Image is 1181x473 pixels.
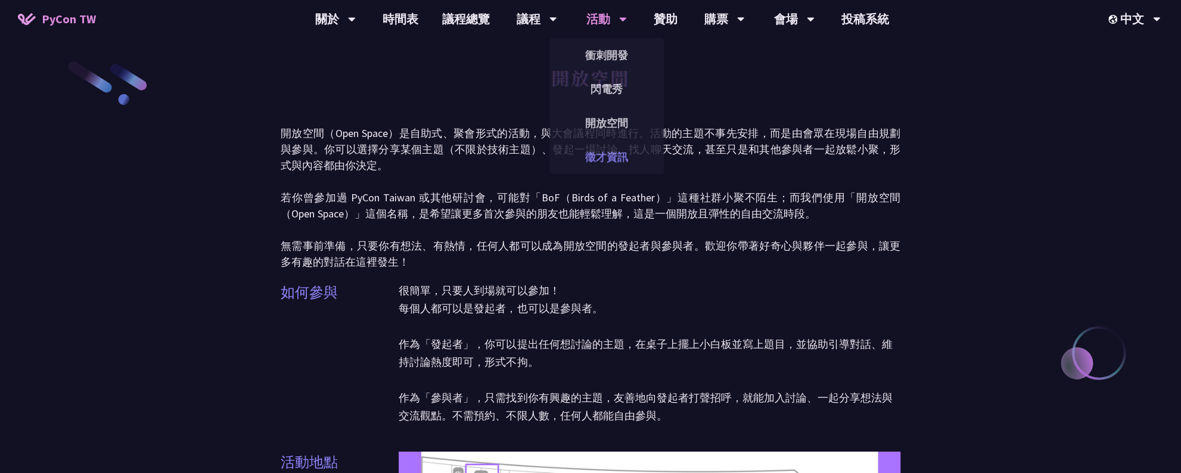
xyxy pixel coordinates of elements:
[18,13,36,25] img: Home icon of PyCon TW 2025
[281,125,900,270] p: 開放空間（Open Space）是自助式、聚會形式的活動，與大會議程同時進行。活動的主題不事先安排，而是由會眾在現場自由規劃與參與。你可以選擇分享某個主題（不限於技術主題）、發起一場討論、找人聊...
[1108,15,1120,24] img: Locale Icon
[399,282,900,425] p: 很簡單，只要人到場就可以參加！ 每個人都可以是發起者，也可以是參與者。 作為「發起者」，你可以提出任何想討論的主題，在桌子上擺上小白板並寫上題目，並協助引導對話、維持討論熱度即可，形式不拘。 作...
[281,282,338,303] p: 如何參與
[6,4,108,34] a: PyCon TW
[549,75,664,103] a: 閃電秀
[549,143,664,171] a: 徵才資訊
[549,109,664,137] a: 開放空間
[281,452,338,473] p: 活動地點
[549,41,664,69] a: 衝刺開發
[42,10,96,28] span: PyCon TW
